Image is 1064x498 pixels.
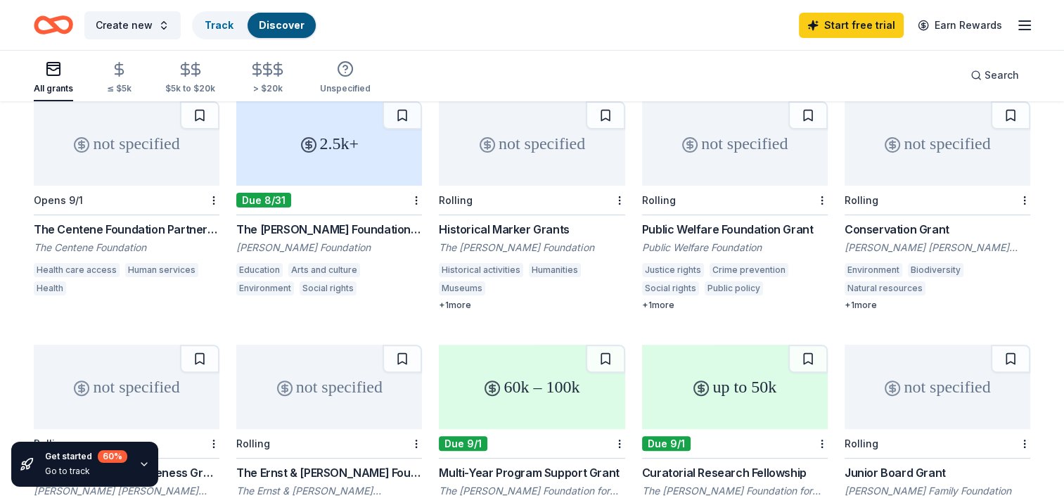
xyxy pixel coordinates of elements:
[439,436,487,451] div: Due 9/1
[710,263,788,277] div: Crime prevention
[34,8,73,41] a: Home
[845,221,1030,238] div: Conservation Grant
[439,263,523,277] div: Historical activities
[84,11,181,39] button: Create new
[908,263,963,277] div: Biodiversity
[439,464,624,481] div: Multi-Year Program Support Grant
[439,194,473,206] div: Rolling
[34,281,66,295] div: Health
[642,281,699,295] div: Social rights
[642,484,828,498] div: The [PERSON_NAME] Foundation for the Visual Arts
[125,263,198,277] div: Human services
[236,221,422,238] div: The [PERSON_NAME] Foundation Grant
[845,438,878,449] div: Rolling
[845,300,1030,311] div: + 1 more
[98,450,127,463] div: 60 %
[439,484,624,498] div: The [PERSON_NAME] Foundation for the Visual Arts
[959,61,1030,89] button: Search
[642,345,828,429] div: up to 50k
[845,281,925,295] div: Natural resources
[249,56,286,101] button: > $20k
[320,55,371,101] button: Unspecified
[192,11,317,39] button: TrackDiscover
[34,241,219,255] div: The Centene Foundation
[300,281,357,295] div: Social rights
[439,345,624,429] div: 60k – 100k
[34,101,219,186] div: not specified
[259,19,305,31] a: Discover
[249,83,286,94] div: > $20k
[236,438,270,449] div: Rolling
[236,101,422,300] a: 2.5k+Due 8/31The [PERSON_NAME] Foundation Grant[PERSON_NAME] FoundationEducationArts and cultureE...
[642,241,828,255] div: Public Welfare Foundation
[439,101,624,186] div: not specified
[45,466,127,477] div: Go to track
[236,101,422,186] div: 2.5k+
[34,345,219,429] div: not specified
[642,436,691,451] div: Due 9/1
[34,101,219,300] a: not specifiedOpens 9/1The Centene Foundation Partners ProgramThe Centene FoundationHealth care ac...
[642,101,828,186] div: not specified
[34,55,73,101] button: All grants
[96,17,153,34] span: Create new
[529,263,581,277] div: Humanities
[799,13,904,38] a: Start free trial
[34,194,83,206] div: Opens 9/1
[107,83,132,94] div: ≤ $5k
[45,450,127,463] div: Get started
[320,83,371,94] div: Unspecified
[845,194,878,206] div: Rolling
[34,83,73,94] div: All grants
[642,300,828,311] div: + 1 more
[845,484,1030,498] div: [PERSON_NAME] Family Foundation
[642,221,828,238] div: Public Welfare Foundation Grant
[236,241,422,255] div: [PERSON_NAME] Foundation
[34,263,120,277] div: Health care access
[236,281,294,295] div: Environment
[845,345,1030,429] div: not specified
[236,464,422,481] div: The Ernst & [PERSON_NAME] Foundation Grant
[439,241,624,255] div: The [PERSON_NAME] Foundation
[236,484,422,498] div: The Ernst & [PERSON_NAME] Foundation
[165,56,215,101] button: $5k to $20k
[107,56,132,101] button: ≤ $5k
[236,345,422,429] div: not specified
[845,101,1030,311] a: not specifiedRollingConservation Grant[PERSON_NAME] [PERSON_NAME] FoundationEnvironmentBiodiversi...
[642,101,828,311] a: not specifiedRollingPublic Welfare Foundation GrantPublic Welfare FoundationJustice rightsCrime p...
[845,101,1030,186] div: not specified
[909,13,1011,38] a: Earn Rewards
[439,101,624,311] a: not specifiedRollingHistorical Marker GrantsThe [PERSON_NAME] FoundationHistorical activitiesHuma...
[642,263,704,277] div: Justice rights
[845,263,902,277] div: Environment
[439,221,624,238] div: Historical Marker Grants
[288,263,360,277] div: Arts and culture
[34,221,219,238] div: The Centene Foundation Partners Program
[205,19,233,31] a: Track
[845,241,1030,255] div: [PERSON_NAME] [PERSON_NAME] Foundation
[845,464,1030,481] div: Junior Board Grant
[236,193,291,207] div: Due 8/31
[165,83,215,94] div: $5k to $20k
[642,194,676,206] div: Rolling
[439,300,624,311] div: + 1 more
[985,67,1019,84] span: Search
[705,281,763,295] div: Public policy
[642,464,828,481] div: Curatorial Research Fellowship
[439,281,485,295] div: Museums
[236,263,283,277] div: Education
